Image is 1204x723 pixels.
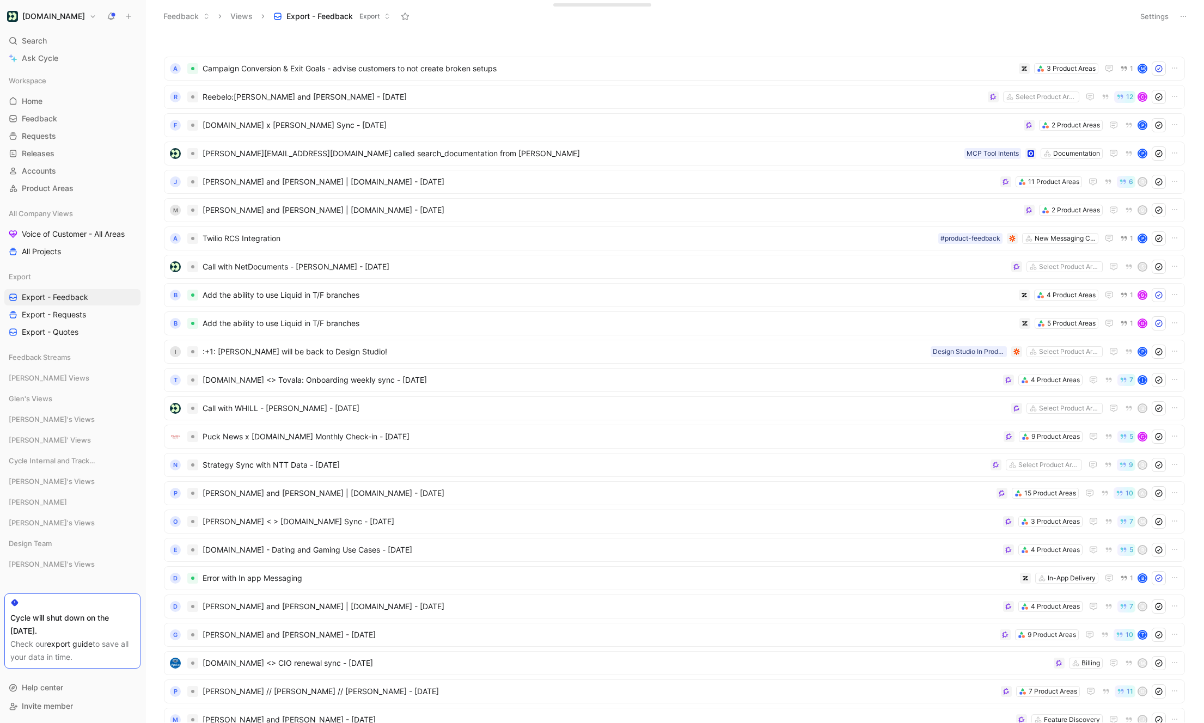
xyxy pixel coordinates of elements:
[9,559,95,569] span: [PERSON_NAME]'s Views
[4,349,140,365] div: Feedback Streams
[1129,433,1133,440] span: 5
[170,601,181,612] div: D
[164,453,1185,477] a: NStrategy Sync with NTT Data - [DATE]Select Product Areas9R
[170,346,181,357] div: I
[170,375,181,385] div: T
[4,535,140,552] div: Design Team
[1031,375,1080,385] div: 4 Product Areas
[4,243,140,260] a: All Projects
[1139,348,1146,356] div: P
[1139,263,1146,271] div: S
[1126,632,1133,638] span: 10
[9,271,31,282] span: Export
[164,623,1185,647] a: G[PERSON_NAME] and [PERSON_NAME] - [DATE]9 Product Areas10T
[4,432,140,448] div: [PERSON_NAME]' Views
[22,309,86,320] span: Export - Requests
[203,628,995,641] span: [PERSON_NAME] and [PERSON_NAME] - [DATE]
[4,205,140,260] div: All Company ViewsVoice of Customer - All AreasAll Projects
[4,349,140,369] div: Feedback Streams
[1127,688,1133,695] span: 11
[164,198,1185,222] a: M[PERSON_NAME] and [PERSON_NAME] | [DOMAIN_NAME] - [DATE]2 Product AreasG
[1139,518,1146,525] div: M
[203,600,999,613] span: [PERSON_NAME] and [PERSON_NAME] | [DOMAIN_NAME] - [DATE]
[1139,405,1146,412] div: S
[9,538,52,549] span: Design Team
[4,370,140,389] div: [PERSON_NAME] Views
[967,148,1019,159] div: MCP Tool Intents
[1139,121,1146,129] div: P
[22,246,61,257] span: All Projects
[203,430,999,443] span: Puck News x [DOMAIN_NAME] Monthly Check-in - [DATE]
[268,8,395,24] button: Export - FeedbackExport
[47,639,93,648] a: export guide
[4,432,140,451] div: [PERSON_NAME]' Views
[1130,292,1133,298] span: 1
[1039,261,1100,272] div: Select Product Areas
[4,494,140,513] div: [PERSON_NAME]
[1039,346,1100,357] div: Select Product Areas
[170,431,181,442] img: logo
[1139,688,1146,695] div: G
[4,93,140,109] a: Home
[22,52,58,65] span: Ask Cycle
[1047,318,1096,329] div: 5 Product Areas
[1053,148,1100,159] div: Documentation
[170,176,181,187] div: J
[164,566,1185,590] a: DError with In app MessagingIn-App Delivery1B
[203,572,1016,585] span: Error with In app Messaging
[9,414,95,425] span: [PERSON_NAME]'s Views
[4,50,140,66] a: Ask Cycle
[4,556,140,575] div: [PERSON_NAME]'s Views
[164,368,1185,392] a: T[DOMAIN_NAME] <> Tovala: Onboarding weekly sync - [DATE]4 Product Areas7I
[164,57,1185,81] a: ACampaign Conversion & Exit Goals - advise customers to not create broken setups3 Product Areas1M
[1031,431,1080,442] div: 9 Product Areas
[1139,659,1146,667] div: M
[1129,462,1133,468] span: 9
[1117,374,1135,386] button: 7
[10,611,135,638] div: Cycle will shut down on the [DATE].
[203,62,1014,75] span: Campaign Conversion & Exit Goals - advise customers to not create broken setups
[203,458,986,471] span: Strategy Sync with NTT Data - [DATE]
[22,131,56,142] span: Requests
[4,698,140,714] div: Invite member
[170,403,181,414] img: logo
[1139,93,1146,101] div: C
[7,11,18,22] img: Customer.io
[22,183,74,194] span: Product Areas
[4,556,140,572] div: [PERSON_NAME]'s Views
[203,345,926,358] span: :+1: [PERSON_NAME] will be back to Design Studio!
[4,514,140,534] div: [PERSON_NAME]'s Views
[164,481,1185,505] a: P[PERSON_NAME] and [PERSON_NAME] | [DOMAIN_NAME] - [DATE]15 Product Areas10A
[203,260,1007,273] span: Call with NetDocuments - [PERSON_NAME] - [DATE]
[170,573,181,584] div: D
[4,411,140,427] div: [PERSON_NAME]'s Views
[22,292,88,303] span: Export - Feedback
[22,229,125,240] span: Voice of Customer - All Areas
[1130,575,1133,581] span: 1
[22,11,85,21] h1: [DOMAIN_NAME]
[1139,206,1146,214] div: G
[1139,376,1146,384] div: I
[164,651,1185,675] a: logo[DOMAIN_NAME] <> CIO renewal sync - [DATE]BillingM
[203,515,999,528] span: [PERSON_NAME] < > [DOMAIN_NAME] Sync - [DATE]
[170,233,181,244] div: A
[1118,572,1135,584] button: 1
[359,11,380,22] span: Export
[1047,63,1096,74] div: 3 Product Areas
[1114,91,1135,103] button: 12
[1129,179,1133,185] span: 6
[1139,631,1146,639] div: T
[4,180,140,197] a: Product Areas
[1118,317,1135,329] button: 1
[170,91,181,102] div: R
[203,175,996,188] span: [PERSON_NAME] and [PERSON_NAME] | [DOMAIN_NAME] - [DATE]
[4,473,140,493] div: [PERSON_NAME]'s Views
[1047,290,1096,301] div: 4 Product Areas
[203,204,1019,217] span: [PERSON_NAME] and [PERSON_NAME] | [DOMAIN_NAME] - [DATE]
[4,33,140,49] div: Search
[203,119,1019,132] span: [DOMAIN_NAME] x [PERSON_NAME] Sync - [DATE]
[4,514,140,531] div: [PERSON_NAME]'s Views
[933,346,1005,357] div: Design Studio In Product Feedback
[164,538,1185,562] a: E[DOMAIN_NAME] - Dating and Gaming Use Cases - [DATE]4 Product Areas5R
[1139,178,1146,186] div: R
